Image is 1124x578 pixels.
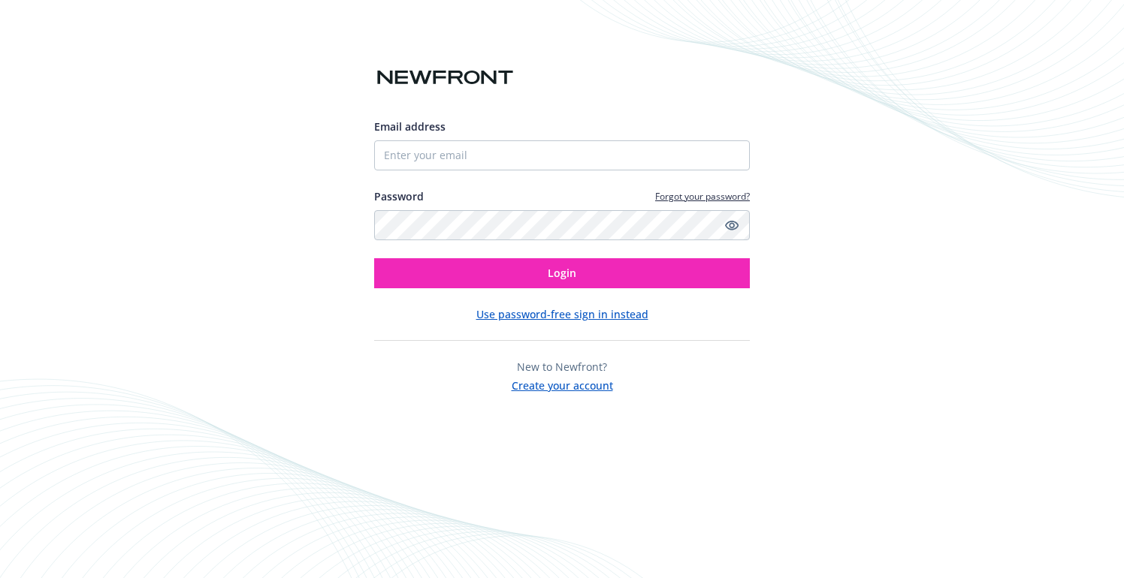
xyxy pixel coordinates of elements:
[723,216,741,234] a: Show password
[548,266,576,280] span: Login
[476,306,648,322] button: Use password-free sign in instead
[655,190,750,203] a: Forgot your password?
[374,65,516,91] img: Newfront logo
[517,360,607,374] span: New to Newfront?
[512,375,613,393] button: Create your account
[374,188,424,204] label: Password
[374,119,446,134] span: Email address
[374,258,750,288] button: Login
[374,210,750,240] input: Enter your password
[374,140,750,170] input: Enter your email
